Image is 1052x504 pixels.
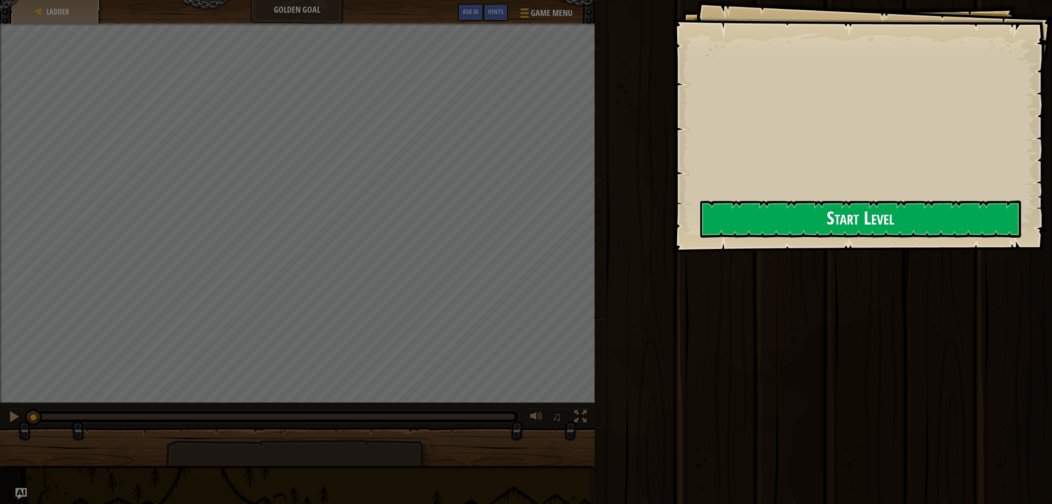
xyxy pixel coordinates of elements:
[700,201,1021,238] button: Start Level
[488,7,503,16] span: Hints
[571,408,590,427] button: Toggle fullscreen
[550,408,566,427] button: ♫
[46,7,69,17] span: Ladder
[463,7,479,16] span: Ask AI
[513,4,578,26] button: Game Menu
[44,7,69,17] a: Ladder
[552,410,562,424] span: ♫
[527,408,546,427] button: Adjust volume
[5,408,23,427] button: ⌘ + P: Pause
[15,488,27,499] button: Ask AI
[458,4,483,21] button: Ask AI
[531,7,572,19] span: Game Menu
